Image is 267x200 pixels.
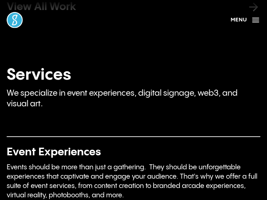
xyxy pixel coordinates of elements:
h3: Event Experiences [7,147,260,158]
p: We specialize in event experiences, digital signage, web3, and visual art. [7,88,260,110]
p: Menu [231,16,247,24]
h2: Services [7,67,260,83]
img: Socialure Logo [7,12,23,28]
